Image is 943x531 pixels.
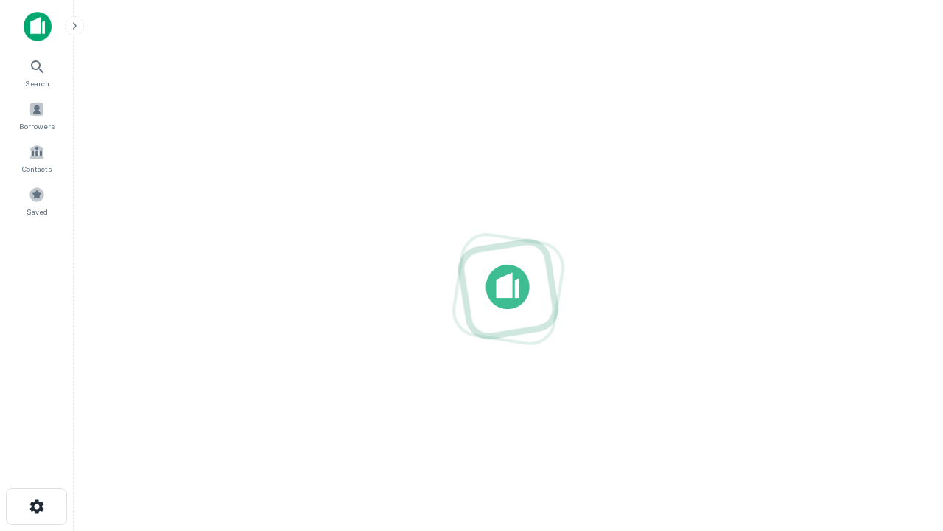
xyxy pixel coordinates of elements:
a: Saved [4,181,69,221]
a: Borrowers [4,95,69,135]
a: Contacts [4,138,69,178]
span: Contacts [22,163,52,175]
img: capitalize-icon.png [24,12,52,41]
span: Saved [27,206,48,218]
iframe: Chat Widget [869,366,943,437]
span: Search [25,77,49,89]
span: Borrowers [19,120,55,132]
a: Search [4,52,69,92]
